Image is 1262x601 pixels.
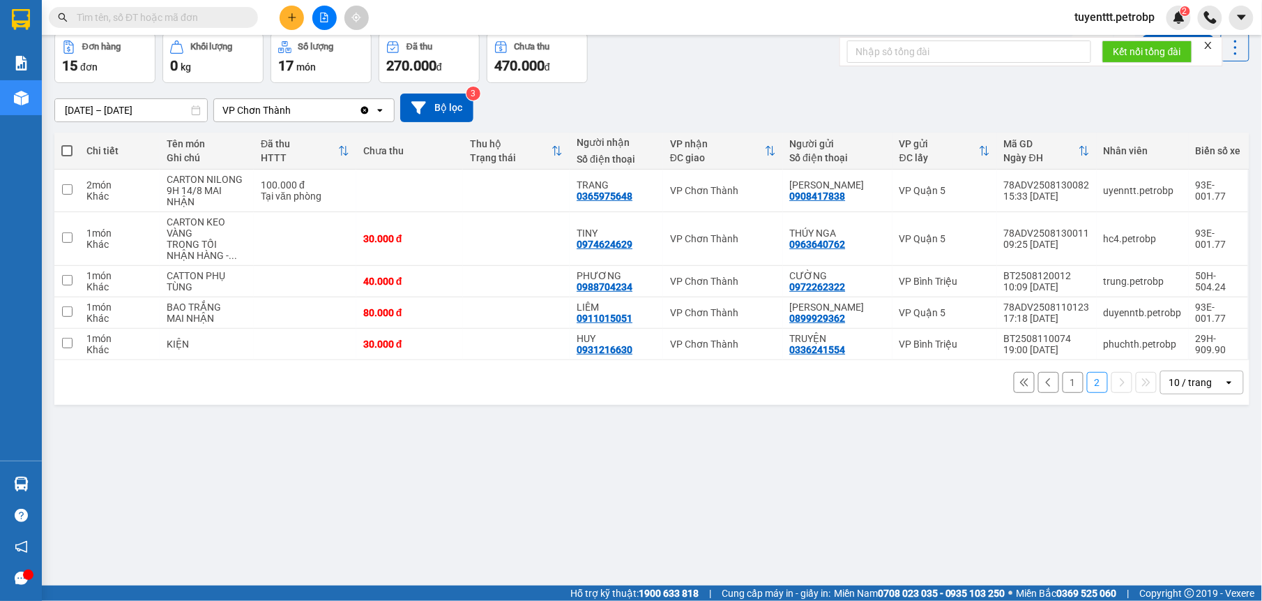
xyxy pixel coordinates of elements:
div: Tại văn phòng [261,191,349,202]
div: TRONG TỐI NHẬN HÀNG - KHÔNG NHẬN ĐI GẤP-ĐÃ XÁC NHẬN VỚI KHÁCH [167,239,247,261]
span: question-circle [15,509,28,522]
div: 0963640762 [790,239,846,250]
span: 270.000 [386,57,436,74]
div: 09:25 [DATE] [1004,239,1090,250]
span: đ [436,61,442,73]
div: Chi tiết [86,145,153,156]
div: THÚY NGA [790,228,885,239]
div: TRUYỆN [790,333,885,344]
button: Khối lượng0kg [162,33,264,83]
span: search [58,13,68,22]
div: Số lượng [298,42,334,52]
div: Số điện thoại [577,154,656,165]
div: Tên món [167,138,247,149]
span: ⚪️ [1009,591,1013,596]
button: Bộ lọc [400,94,473,122]
div: Khác [86,344,153,355]
div: LIÊM [577,302,656,313]
div: 15:33 [DATE] [1004,191,1090,202]
div: 17:18 [DATE] [1004,313,1090,324]
div: HTTT [261,152,338,163]
div: Khác [86,313,153,324]
span: Kết nối tổng đài [1113,44,1181,59]
div: VP Quận 5 [899,233,990,244]
div: Đã thu [406,42,432,52]
div: 0336241554 [790,344,846,355]
div: 0365975648 [577,191,632,202]
div: Khác [86,191,153,202]
div: Chưa thu [515,42,550,52]
div: Số điện thoại [790,152,885,163]
div: Khối lượng [190,42,233,52]
th: Toggle SortBy [892,133,997,170]
div: PHƯƠNG [577,270,656,281]
span: Miền Bắc [1017,586,1117,601]
button: aim [344,6,369,30]
th: Toggle SortBy [254,133,356,170]
div: 40.000 đ [363,276,456,287]
th: Toggle SortBy [997,133,1097,170]
div: Đơn hàng [82,42,121,52]
div: 80.000 đ [363,307,456,318]
div: hc4.petrobp [1104,233,1182,244]
span: 15 [62,57,77,74]
div: 0908417838 [790,191,846,202]
button: Kết nối tổng đài [1102,40,1192,63]
sup: 2 [1180,6,1190,16]
div: 0911015051 [577,313,632,324]
div: 1 món [86,302,153,313]
div: 9H 14/8 MAI NHẬN [167,185,247,207]
span: | [709,586,711,601]
div: Thu hộ [470,138,552,149]
input: Selected VP Chơn Thành. [292,103,294,117]
div: BAO TRẮNG [167,302,247,313]
span: tuyenttt.petrobp [1064,8,1166,26]
div: BT2508120012 [1004,270,1090,281]
div: Người gửi [790,138,885,149]
div: VP Bình Triệu [899,339,990,350]
div: 1 món [86,228,153,239]
span: aim [351,13,361,22]
button: Đơn hàng15đơn [54,33,155,83]
div: HUY [577,333,656,344]
th: Toggle SortBy [463,133,570,170]
div: 78ADV2508110123 [1004,302,1090,313]
svg: open [374,105,386,116]
span: món [296,61,316,73]
button: plus [280,6,304,30]
div: Ghi chú [167,152,247,163]
button: 2 [1087,372,1108,393]
div: 1 món [86,333,153,344]
div: 50H-504.24 [1196,270,1241,292]
div: 10 / trang [1169,376,1212,389]
div: ĐC giao [670,152,765,163]
div: Trạng thái [470,152,552,163]
div: CARTON NILONG [167,174,247,185]
span: Cung cấp máy in - giấy in: [722,586,830,601]
div: 0899929362 [790,313,846,324]
img: warehouse-icon [14,91,29,105]
div: 93E-001.77 [1196,228,1241,250]
span: đơn [80,61,98,73]
span: plus [287,13,297,22]
span: notification [15,540,28,554]
div: Ngày ĐH [1004,152,1079,163]
span: ... [229,250,237,261]
sup: 3 [466,87,480,101]
button: Đã thu270.000đ [379,33,480,83]
div: 19:00 [DATE] [1004,344,1090,355]
strong: 0369 525 060 [1057,588,1117,599]
div: VP Chơn Thành [670,307,776,318]
div: VP Chơn Thành [670,276,776,287]
div: uyenntt.petrobp [1104,185,1182,196]
div: Người nhận [577,137,656,148]
th: Toggle SortBy [663,133,783,170]
div: Nhân viên [1104,145,1182,156]
div: TRANG [577,179,656,191]
div: VP Quận 5 [899,307,990,318]
div: duyenntb.petrobp [1104,307,1182,318]
div: Chưa thu [363,145,456,156]
div: ĐC lấy [899,152,979,163]
div: 0974624629 [577,239,632,250]
div: BT2508110074 [1004,333,1090,344]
